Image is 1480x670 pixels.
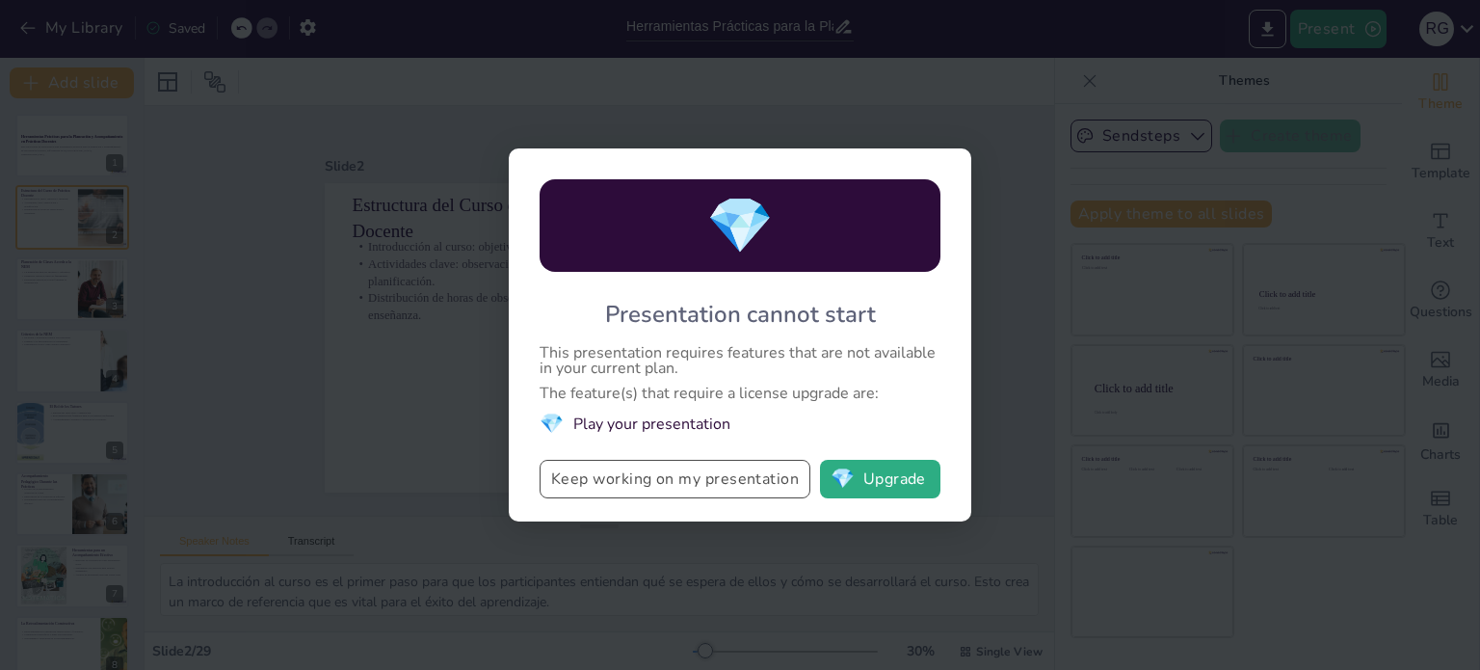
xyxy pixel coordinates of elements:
span: diamond [540,411,564,437]
div: Presentation cannot start [605,299,876,330]
span: diamond [831,469,855,489]
li: Play your presentation [540,411,940,437]
button: Keep working on my presentation [540,460,810,498]
div: The feature(s) that require a license upgrade are: [540,386,940,401]
span: diamond [706,189,774,263]
div: This presentation requires features that are not available in your current plan. [540,345,940,376]
button: diamondUpgrade [820,460,940,498]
